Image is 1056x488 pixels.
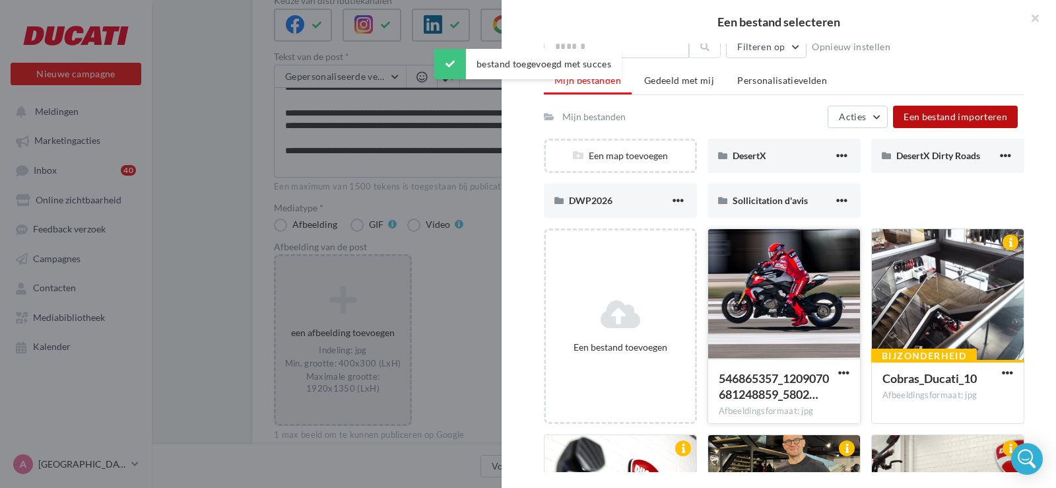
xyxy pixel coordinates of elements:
div: Afbeeldingsformaat: jpg [882,390,1013,401]
button: Opnieuw instellen [807,39,896,55]
button: Acties [828,106,888,128]
div: Afbeeldingsformaat: jpg [719,405,849,417]
span: Een bestand importeren [904,111,1007,122]
button: Filteren op [726,36,807,58]
span: Cobras_Ducati_10 [882,371,977,386]
button: Een bestand importeren [893,106,1018,128]
span: Sollicitation d'avis [733,195,808,206]
div: Een bestand toevoegen [551,341,690,354]
h2: Een bestand selecteren [523,16,1035,28]
div: bestand toegevoegd met succes [434,49,622,79]
span: Gedeeld met mij [644,75,714,86]
span: Mijn bestanden [554,75,621,86]
div: Bijzonderheid [871,349,977,363]
span: DWP2026 [569,195,612,206]
span: Personalisatievelden [737,75,827,86]
div: Open Intercom Messenger [1011,443,1043,475]
div: Mijn bestanden [562,110,626,123]
span: DesertX Dirty Roads [896,150,980,161]
span: 546865357_1209070681248859_580203281604967962_n [719,371,829,401]
div: Een map toevoegen [546,149,695,162]
span: Acties [839,111,866,122]
span: DesertX [733,150,766,161]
